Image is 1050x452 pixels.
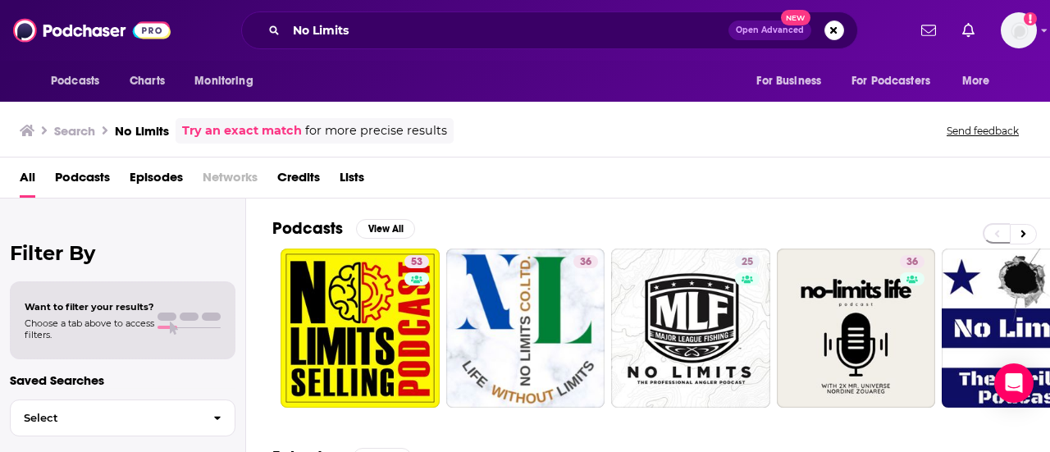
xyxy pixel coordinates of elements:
[11,413,200,423] span: Select
[756,70,821,93] span: For Business
[900,255,924,268] a: 36
[130,164,183,198] a: Episodes
[130,70,165,93] span: Charts
[115,123,169,139] h3: No Limits
[742,254,753,271] span: 25
[25,301,154,313] span: Want to filter your results?
[194,70,253,93] span: Monitoring
[915,16,943,44] a: Show notifications dropdown
[611,249,770,408] a: 25
[736,26,804,34] span: Open Advanced
[272,218,343,239] h2: Podcasts
[994,363,1034,403] div: Open Intercom Messenger
[203,164,258,198] span: Networks
[241,11,858,49] div: Search podcasts, credits, & more...
[182,121,302,140] a: Try an exact match
[851,70,930,93] span: For Podcasters
[272,218,415,239] a: PodcastsView All
[39,66,121,97] button: open menu
[942,124,1024,138] button: Send feedback
[728,21,811,40] button: Open AdvancedNew
[1001,12,1037,48] span: Logged in as sierra.swanson
[10,372,235,388] p: Saved Searches
[183,66,274,97] button: open menu
[119,66,175,97] a: Charts
[55,164,110,198] a: Podcasts
[956,16,981,44] a: Show notifications dropdown
[745,66,842,97] button: open menu
[781,10,810,25] span: New
[10,399,235,436] button: Select
[446,249,605,408] a: 36
[580,254,591,271] span: 36
[356,219,415,239] button: View All
[951,66,1011,97] button: open menu
[573,255,598,268] a: 36
[735,255,760,268] a: 25
[13,15,171,46] img: Podchaser - Follow, Share and Rate Podcasts
[1001,12,1037,48] img: User Profile
[54,123,95,139] h3: Search
[777,249,936,408] a: 36
[281,249,440,408] a: 53
[10,241,235,265] h2: Filter By
[1001,12,1037,48] button: Show profile menu
[277,164,320,198] a: Credits
[340,164,364,198] a: Lists
[906,254,918,271] span: 36
[404,255,429,268] a: 53
[305,121,447,140] span: for more precise results
[51,70,99,93] span: Podcasts
[286,17,728,43] input: Search podcasts, credits, & more...
[1024,12,1037,25] svg: Add a profile image
[20,164,35,198] a: All
[962,70,990,93] span: More
[841,66,954,97] button: open menu
[25,317,154,340] span: Choose a tab above to access filters.
[411,254,422,271] span: 53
